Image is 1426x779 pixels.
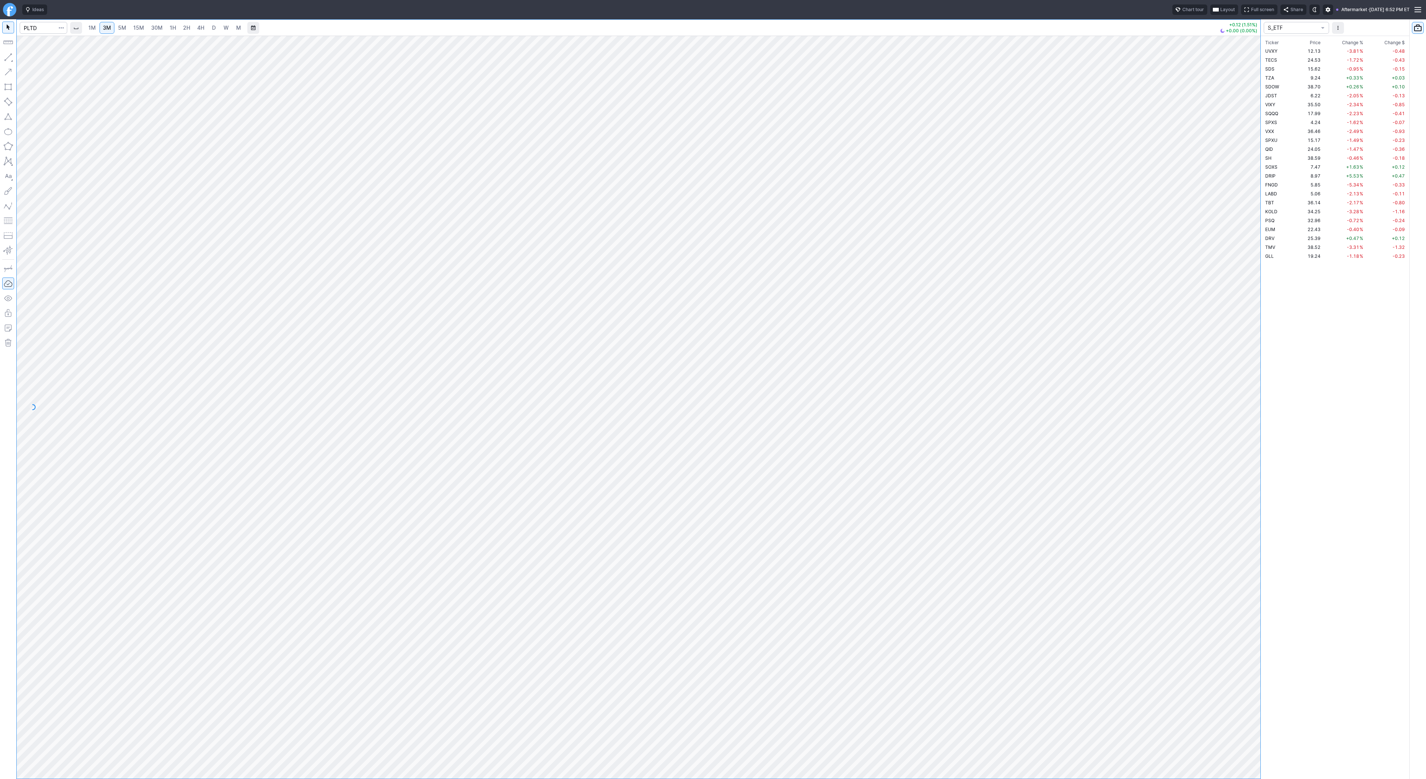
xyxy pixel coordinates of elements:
button: Chart tour [1172,4,1207,15]
a: 2H [180,22,193,34]
span: % [1360,236,1363,241]
span: -1.18 [1347,253,1359,259]
span: EUM [1265,227,1275,232]
td: 15.17 [1295,136,1322,145]
span: % [1360,253,1363,259]
span: Ideas [32,6,44,13]
span: JDST [1265,93,1277,98]
span: % [1360,84,1363,90]
span: -0.24 [1393,218,1405,223]
span: +0.47 [1392,173,1405,179]
span: +0.12 [1392,236,1405,241]
button: Text [2,170,14,182]
div: Price [1310,39,1321,46]
button: Ideas [22,4,47,15]
button: Measure [2,36,14,48]
span: Layout [1220,6,1235,13]
button: Share [1280,4,1306,15]
span: +1.63 [1346,164,1359,170]
span: -0.41 [1393,111,1405,116]
button: Range [247,22,259,34]
span: 1H [170,25,176,31]
span: M [236,25,241,31]
span: -0.18 [1393,155,1405,161]
span: -1.62 [1347,120,1359,125]
span: -0.09 [1393,227,1405,232]
span: -2.05 [1347,93,1359,98]
span: 2H [183,25,190,31]
span: % [1360,164,1363,170]
button: XABCD [2,155,14,167]
button: Triangle [2,111,14,123]
button: Rectangle [2,81,14,93]
span: -3.81 [1347,48,1359,54]
span: D [212,25,216,31]
span: -1.47 [1347,146,1359,152]
span: PSQ [1265,218,1274,223]
button: More [1332,22,1344,34]
span: DRIP [1265,173,1276,179]
span: -2.34 [1347,102,1359,107]
td: 5.06 [1295,189,1322,198]
span: % [1360,137,1363,143]
span: % [1360,200,1363,205]
td: 36.14 [1295,198,1322,207]
span: +5.53 [1346,173,1359,179]
span: SH [1265,155,1272,161]
button: Fibonacci retracements [2,215,14,227]
span: -3.31 [1347,244,1359,250]
span: 15M [133,25,144,31]
span: +0.00 (0.00%) [1226,29,1257,33]
span: VXX [1265,129,1274,134]
span: -0.85 [1393,102,1405,107]
td: 22.43 [1295,225,1322,234]
span: % [1360,102,1363,107]
a: M [232,22,244,34]
a: 1H [166,22,179,34]
button: Brush [2,185,14,197]
input: Search [20,22,67,34]
td: 36.46 [1295,127,1322,136]
span: 3M [103,25,111,31]
span: -3.28 [1347,209,1359,214]
a: 3M [100,22,114,34]
button: Elliott waves [2,200,14,212]
span: -0.23 [1393,253,1405,259]
span: W [224,25,229,31]
td: 24.53 [1295,55,1322,64]
a: Finviz.com [3,3,16,16]
span: -0.23 [1393,137,1405,143]
a: W [220,22,232,34]
span: % [1360,191,1363,197]
td: 17.99 [1295,109,1322,118]
span: -0.93 [1393,129,1405,134]
span: -0.13 [1393,93,1405,98]
span: -0.11 [1393,191,1405,197]
span: TBT [1265,200,1274,205]
button: Full screen [1241,4,1277,15]
button: Add note [2,322,14,334]
span: -0.15 [1393,66,1405,72]
span: % [1360,57,1363,63]
span: -0.07 [1393,120,1405,125]
span: UVXY [1265,48,1277,54]
span: +0.33 [1346,75,1359,81]
a: 15M [130,22,147,34]
td: 38.59 [1295,153,1322,162]
button: Mouse [2,22,14,33]
a: 30M [148,22,166,34]
span: % [1360,120,1363,125]
span: % [1360,129,1363,134]
span: -2.17 [1347,200,1359,205]
span: GLL [1265,253,1274,259]
button: Rotated rectangle [2,96,14,108]
button: Arrow [2,66,14,78]
button: Search [56,22,66,34]
span: TZA [1265,75,1274,81]
span: % [1360,218,1363,223]
span: 4H [197,25,204,31]
span: -1.16 [1393,209,1405,214]
span: Full screen [1251,6,1274,13]
td: 15.62 [1295,64,1322,73]
button: portfolio-watchlist-select [1264,22,1329,34]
